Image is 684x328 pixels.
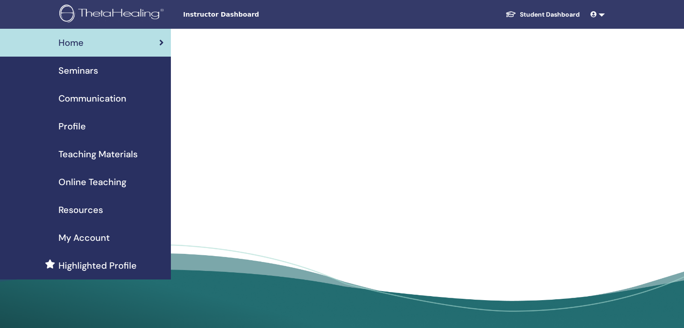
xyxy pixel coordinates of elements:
span: Instructor Dashboard [183,10,318,19]
span: My Account [58,231,110,244]
a: Student Dashboard [498,6,587,23]
span: Profile [58,120,86,133]
span: Online Teaching [58,175,126,189]
span: Seminars [58,64,98,77]
span: Home [58,36,84,49]
img: logo.png [59,4,167,25]
span: Highlighted Profile [58,259,137,272]
span: Teaching Materials [58,147,138,161]
span: Communication [58,92,126,105]
span: Resources [58,203,103,217]
img: graduation-cap-white.svg [505,10,516,18]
